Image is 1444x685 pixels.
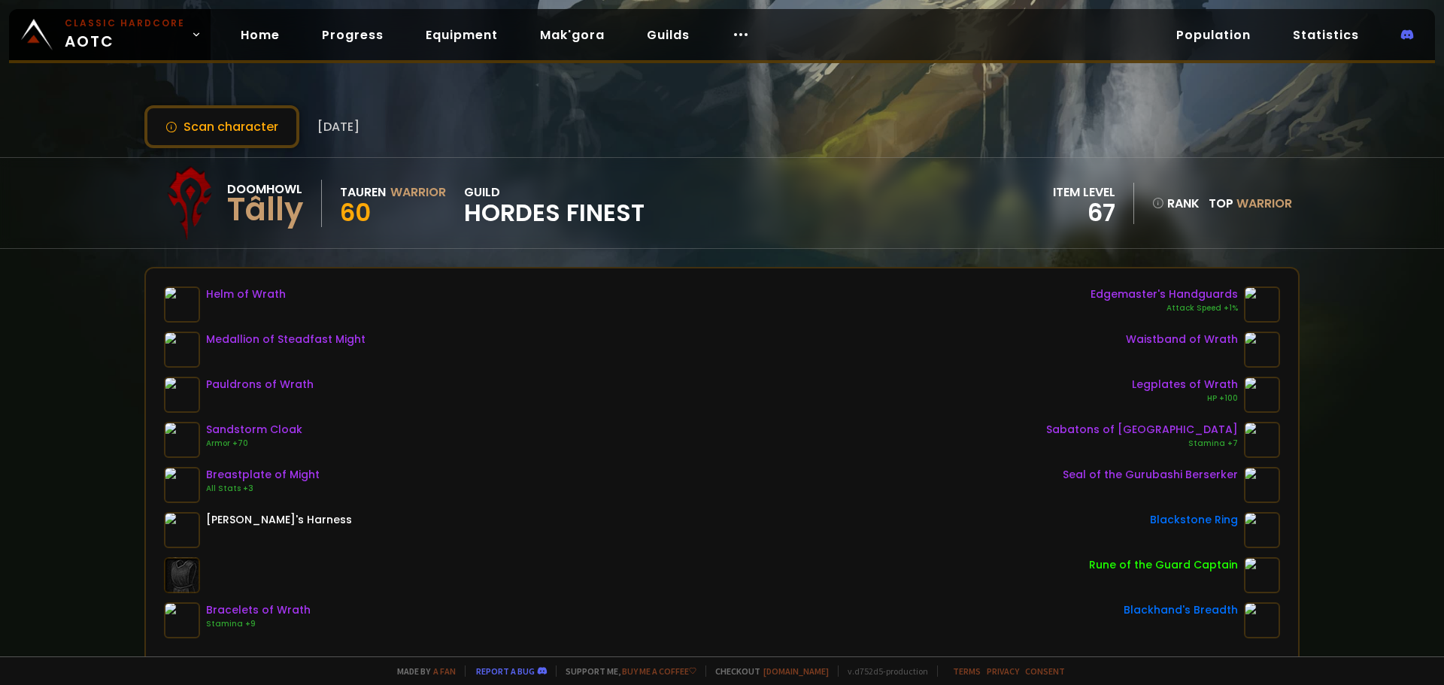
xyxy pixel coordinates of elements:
[144,105,299,148] button: Scan character
[310,20,396,50] a: Progress
[1164,20,1263,50] a: Population
[1053,183,1115,202] div: item level
[464,202,645,224] span: Hordes Finest
[164,422,200,458] img: item-21456
[635,20,702,50] a: Guilds
[414,20,510,50] a: Equipment
[1150,512,1238,528] div: Blackstone Ring
[838,665,928,677] span: v. d752d5 - production
[464,183,645,224] div: guild
[1281,20,1371,50] a: Statistics
[1244,467,1280,503] img: item-22722
[1063,467,1238,483] div: Seal of the Gurubashi Berserker
[622,665,696,677] a: Buy me a coffee
[164,512,200,548] img: item-6125
[1209,194,1292,213] div: Top
[390,183,446,202] div: Warrior
[1244,602,1280,638] img: item-13965
[206,512,352,528] div: [PERSON_NAME]'s Harness
[206,438,302,450] div: Armor +70
[229,20,292,50] a: Home
[528,20,617,50] a: Mak'gora
[987,665,1019,677] a: Privacy
[1091,286,1238,302] div: Edgemaster's Handguards
[763,665,829,677] a: [DOMAIN_NAME]
[476,665,535,677] a: Report a bug
[164,286,200,323] img: item-16963
[65,17,185,53] span: AOTC
[1244,332,1280,368] img: item-16960
[164,377,200,413] img: item-16961
[227,199,303,221] div: Tâlly
[164,602,200,638] img: item-16959
[164,467,200,503] img: item-16865
[65,17,185,30] small: Classic Hardcore
[556,665,696,677] span: Support me,
[206,377,314,393] div: Pauldrons of Wrath
[1132,377,1238,393] div: Legplates of Wrath
[340,195,371,229] span: 60
[1244,557,1280,593] img: item-19120
[1025,665,1065,677] a: Consent
[1244,512,1280,548] img: item-17713
[206,618,311,630] div: Stamina +9
[317,117,359,136] span: [DATE]
[1244,286,1280,323] img: item-14551
[206,467,320,483] div: Breastplate of Might
[1126,332,1238,347] div: Waistband of Wrath
[206,602,311,618] div: Bracelets of Wrath
[433,665,456,677] a: a fan
[1124,602,1238,618] div: Blackhand's Breadth
[206,483,320,495] div: All Stats +3
[1152,194,1200,213] div: rank
[388,665,456,677] span: Made by
[9,9,211,60] a: Classic HardcoreAOTC
[206,422,302,438] div: Sandstorm Cloak
[705,665,829,677] span: Checkout
[340,183,386,202] div: Tauren
[1236,195,1292,212] span: Warrior
[953,665,981,677] a: Terms
[1244,377,1280,413] img: item-16962
[1091,302,1238,314] div: Attack Speed +1%
[206,286,286,302] div: Helm of Wrath
[1046,422,1238,438] div: Sabatons of [GEOGRAPHIC_DATA]
[164,332,200,368] img: item-17065
[206,332,366,347] div: Medallion of Steadfast Might
[227,180,303,199] div: Doomhowl
[1089,557,1238,573] div: Rune of the Guard Captain
[1053,202,1115,224] div: 67
[1244,422,1280,458] img: item-16965
[1046,438,1238,450] div: Stamina +7
[1132,393,1238,405] div: HP +100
